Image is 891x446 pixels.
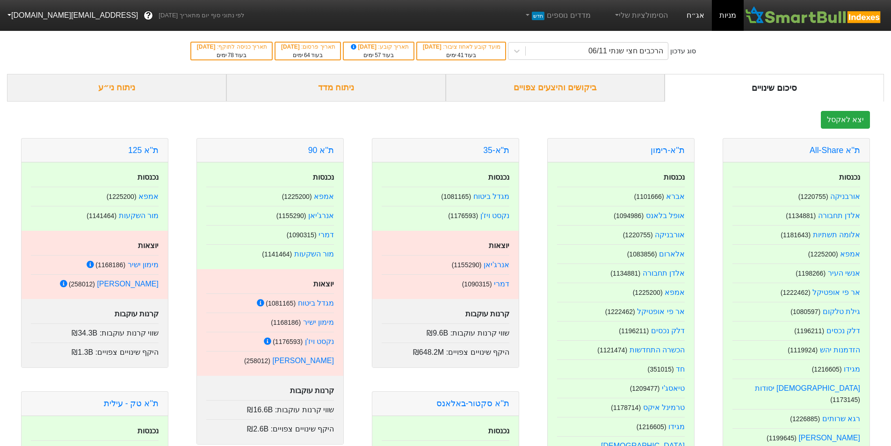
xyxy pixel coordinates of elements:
small: ( 1225200 ) [107,193,137,200]
small: ( 258012 ) [244,357,270,365]
a: אמפא [840,250,860,258]
small: ( 1141464 ) [87,212,116,219]
small: ( 1094986 ) [614,212,644,219]
small: ( 1216605 ) [812,366,842,373]
strong: נכנסות [488,173,509,181]
div: בעוד ימים [348,51,409,59]
a: אנשי העיר [828,269,860,277]
div: היקף שינויים צפויים : [206,419,334,435]
a: ת''א All-Share [810,146,860,155]
span: [DATE] [423,44,443,50]
strong: יוצאות [313,280,334,288]
span: ? [146,9,151,22]
small: ( 1119924 ) [788,346,818,354]
a: דמרי [319,231,334,239]
a: הסימולציות שלי [609,6,672,25]
strong: נכנסות [138,427,159,435]
small: ( 1134881 ) [786,212,816,219]
a: [PERSON_NAME] [272,357,334,365]
div: בעוד ימים [422,51,500,59]
small: ( 1220755 ) [623,231,653,239]
button: יצא לאקסל [821,111,870,129]
div: תאריך כניסה לתוקף : [196,43,267,51]
span: ₪9.6B [427,329,448,337]
strong: נכנסות [138,173,159,181]
span: [DATE] [349,44,378,50]
small: ( 258012 ) [69,280,95,288]
small: ( 1225200 ) [282,193,312,200]
span: לפי נתוני סוף יום מתאריך [DATE] [159,11,244,20]
small: ( 1176593 ) [273,338,303,345]
a: ת"א-35 [483,146,509,155]
small: ( 1101666 ) [634,193,664,200]
a: ת''א טק - עילית [104,399,159,408]
a: אברא [666,192,685,200]
div: ניתוח מדד [226,74,446,102]
div: שווי קרנות עוקבות : [382,323,509,339]
a: אופל בלאנס [646,212,685,219]
small: ( 1121474 ) [597,346,627,354]
a: אלארום [659,250,685,258]
small: ( 1090315 ) [462,280,492,288]
span: 41 [457,52,464,58]
small: ( 1199645 ) [767,434,797,442]
a: ת''א 90 [308,146,334,155]
small: ( 1141464 ) [262,250,292,258]
small: ( 1198266 ) [796,270,826,277]
small: ( 1181643 ) [781,231,811,239]
a: דלק נכסים [651,327,685,335]
small: ( 1225200 ) [808,250,838,258]
div: הרכבים חצי שנתי 06/11 [588,45,663,57]
span: ₪16.6B [247,406,273,414]
small: ( 1209477 ) [630,385,660,392]
strong: יוצאות [138,241,159,249]
small: ( 351015 ) [647,366,674,373]
a: [PERSON_NAME] [798,434,860,442]
a: נקסט ויז'ן [480,212,510,219]
small: ( 1083856 ) [627,250,657,258]
strong: קרנות עוקבות [290,387,334,395]
a: מגדל ביטוח [298,299,334,307]
small: ( 1081165 ) [266,300,296,307]
a: טיאסג'י [662,384,685,392]
a: אנרג'יאן [308,212,334,219]
small: ( 1090315 ) [287,231,317,239]
a: אמפא [665,288,685,296]
small: ( 1134881 ) [610,270,640,277]
small: ( 1168186 ) [95,261,125,269]
div: מועד קובע לאחוז ציבור : [422,43,500,51]
span: [DATE] [281,44,301,50]
small: ( 1155290 ) [276,212,306,219]
span: ₪34.3B [72,329,97,337]
strong: נכנסות [313,173,334,181]
a: [DEMOGRAPHIC_DATA] יסודות [755,384,860,392]
a: אר פי אופטיקל [812,288,860,296]
a: חד [676,365,685,373]
span: 57 [375,52,381,58]
a: אמפא [138,192,159,200]
a: גילת טלקום [823,307,860,315]
small: ( 1168186 ) [271,319,301,326]
strong: יוצאות [489,241,509,249]
strong: קרנות עוקבות [115,310,159,318]
small: ( 1081165 ) [441,193,471,200]
small: ( 1222462 ) [605,308,635,315]
span: חדש [532,12,544,20]
a: מדדים נוספיםחדש [520,6,594,25]
small: ( 1216605 ) [637,423,666,431]
a: רגא שרותים [822,415,860,423]
div: ביקושים והיצעים צפויים [446,74,665,102]
a: אר פי אופטיקל [637,307,685,315]
a: מור השקעות [294,250,334,258]
a: נקסט ויז'ן [305,337,334,345]
a: ת''א 125 [128,146,159,155]
div: בעוד ימים [196,51,267,59]
span: ₪648.2M [413,348,444,356]
a: אמפא [314,192,334,200]
a: אנרג'יאן [484,261,509,269]
a: הכשרה התחדשות [630,346,685,354]
div: היקף שינויים צפויים : [382,343,509,358]
div: שווי קרנות עוקבות : [31,323,159,339]
a: אלומה תשתיות [813,231,860,239]
span: [DATE] [197,44,217,50]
